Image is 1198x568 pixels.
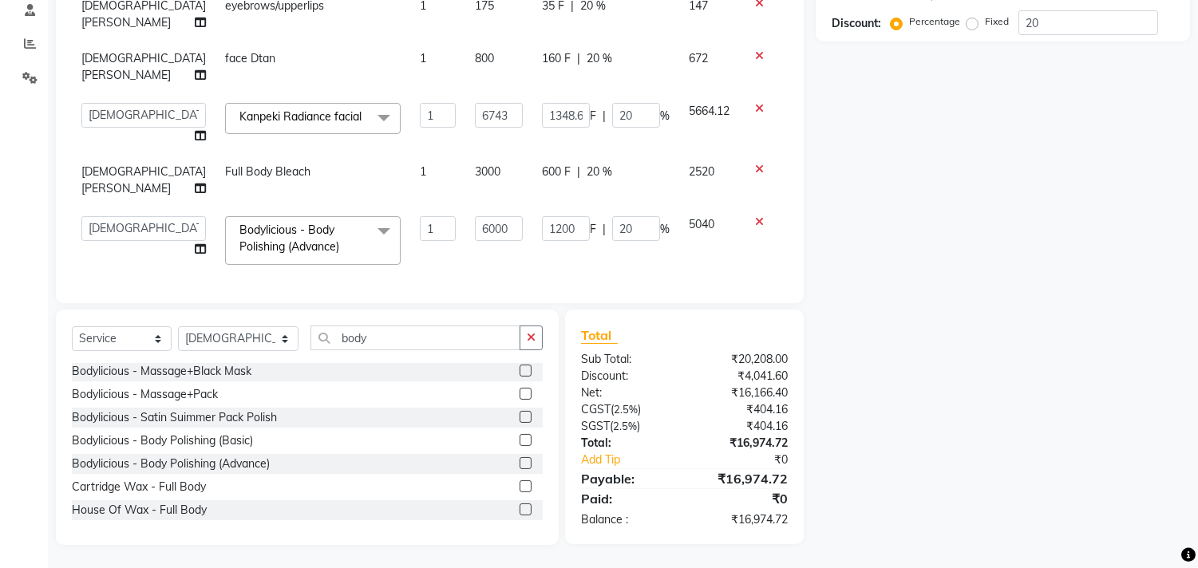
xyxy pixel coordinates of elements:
span: Bodylicious - Body Polishing (Advance) [239,223,339,254]
div: Discount: [569,368,685,385]
span: 1 [420,164,426,179]
span: 2.5% [613,420,637,432]
div: Net: [569,385,685,401]
div: ₹16,974.72 [685,435,801,452]
a: x [339,239,346,254]
span: 1 [420,51,426,65]
div: ( ) [569,401,685,418]
div: ₹404.16 [685,401,801,418]
div: ₹20,208.00 [685,351,801,368]
label: Percentage [909,14,960,29]
div: Bodylicious - Body Polishing (Advance) [72,456,270,472]
div: Bodylicious - Satin Suimmer Pack Polish [72,409,277,426]
div: ₹16,974.72 [685,469,801,488]
span: | [577,50,580,67]
div: House Of Wax - Full Body [72,502,207,519]
input: Search or Scan [310,325,520,350]
a: x [362,109,369,124]
a: Add Tip [569,452,704,468]
span: 5040 [689,217,714,231]
span: 5664.12 [689,104,729,118]
div: ₹404.16 [685,418,801,435]
span: 160 F [542,50,571,67]
span: 672 [689,51,708,65]
span: face Dtan [225,51,275,65]
span: | [577,164,580,180]
span: [DEMOGRAPHIC_DATA][PERSON_NAME] [81,51,206,82]
span: % [660,221,670,238]
div: Payable: [569,469,685,488]
span: % [660,108,670,124]
div: Sub Total: [569,351,685,368]
span: CGST [581,402,611,416]
div: Bodylicious - Massage+Black Mask [72,363,251,380]
div: Paid: [569,489,685,508]
span: | [603,108,606,124]
span: Kanpeki Radiance facial [239,109,362,124]
div: Total: [569,435,685,452]
span: 2.5% [614,403,638,416]
span: 20 % [587,164,612,180]
div: Discount: [832,15,881,32]
div: ₹16,974.72 [685,511,801,528]
span: F [590,221,596,238]
span: 600 F [542,164,571,180]
div: ₹16,166.40 [685,385,801,401]
span: 3000 [475,164,500,179]
div: Balance : [569,511,685,528]
div: ₹0 [685,489,801,508]
div: Bodylicious - Massage+Pack [72,386,218,403]
span: Total [581,327,618,344]
span: F [590,108,596,124]
span: | [603,221,606,238]
div: Bodylicious - Body Polishing (Basic) [72,432,253,449]
div: ₹0 [704,452,801,468]
div: ₹4,041.60 [685,368,801,385]
div: ( ) [569,418,685,435]
span: SGST [581,419,610,433]
span: 2520 [689,164,714,179]
span: [DEMOGRAPHIC_DATA][PERSON_NAME] [81,164,206,195]
span: Full Body Bleach [225,164,310,179]
label: Fixed [985,14,1009,29]
span: 800 [475,51,494,65]
span: 20 % [587,50,612,67]
div: Cartridge Wax - Full Body [72,479,206,495]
